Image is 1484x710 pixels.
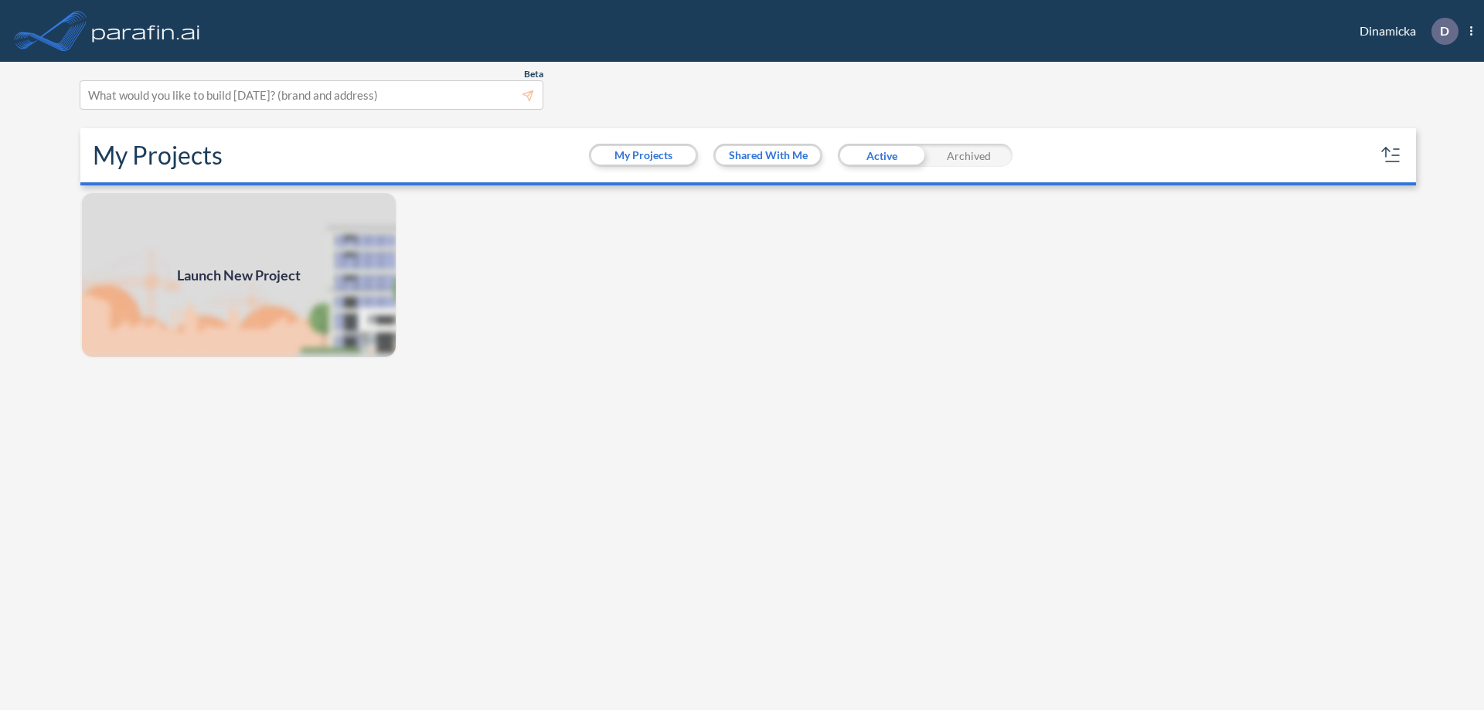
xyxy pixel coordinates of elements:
[80,192,397,358] a: Launch New Project
[591,146,696,165] button: My Projects
[716,146,820,165] button: Shared With Me
[1440,24,1449,38] p: D
[1379,143,1404,168] button: sort
[177,265,301,286] span: Launch New Project
[838,144,925,167] div: Active
[89,15,203,46] img: logo
[93,141,223,170] h2: My Projects
[524,68,543,80] span: Beta
[1336,18,1472,45] div: Dinamicka
[925,144,1013,167] div: Archived
[80,192,397,358] img: add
